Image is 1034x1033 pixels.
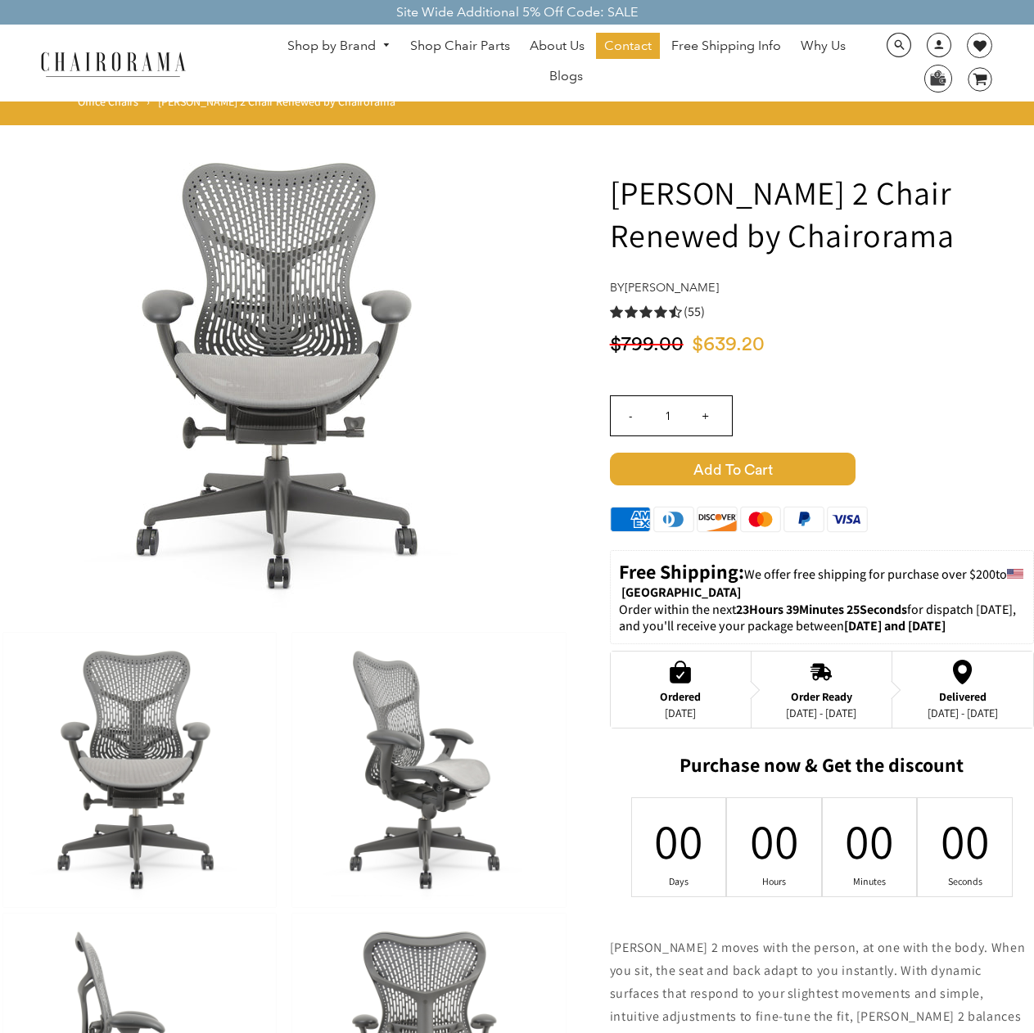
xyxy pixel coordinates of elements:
[610,303,1034,320] a: 4.5 rating (55 votes)
[792,33,854,59] a: Why Us
[402,33,518,59] a: Shop Chair Parts
[610,171,1034,256] h1: [PERSON_NAME] 2 Chair Renewed by Chairorama
[621,584,741,601] strong: [GEOGRAPHIC_DATA]
[660,706,701,719] div: [DATE]
[801,38,846,55] span: Why Us
[669,875,689,888] div: Days
[619,559,1025,602] p: to
[596,33,660,59] a: Contact
[736,601,907,618] span: 23Hours 39Minutes 25Seconds
[764,809,784,873] div: 00
[844,617,946,634] strong: [DATE] and [DATE]
[31,49,195,78] img: chairorama
[928,706,998,719] div: [DATE] - [DATE]
[38,130,530,621] img: Herman Miller Mirra 2 Chair Renewed by Chairorama - chairorama
[744,566,996,583] span: We offer free shipping for purchase over $200
[860,809,880,873] div: 00
[610,281,1034,295] h4: by
[549,68,583,85] span: Blogs
[410,38,510,55] span: Shop Chair Parts
[611,396,650,435] input: -
[610,453,856,485] span: Add to Cart
[860,875,880,888] div: Minutes
[625,280,719,295] a: [PERSON_NAME]
[610,335,684,354] span: $799.00
[955,809,975,873] div: 00
[619,602,1025,636] p: Order within the next for dispatch [DATE], and you'll receive your package between
[619,558,744,584] strong: Free Shipping:
[541,63,591,89] a: Blogs
[78,94,401,117] nav: breadcrumbs
[786,690,856,703] div: Order Ready
[660,690,701,703] div: Ordered
[955,875,975,888] div: Seconds
[786,706,856,719] div: [DATE] - [DATE]
[530,38,585,55] span: About Us
[669,809,689,873] div: 00
[692,335,765,354] span: $639.20
[522,33,593,59] a: About Us
[671,38,781,55] span: Free Shipping Info
[925,65,950,90] img: WhatsApp_Image_2024-07-12_at_16.23.01.webp
[928,690,998,703] div: Delivered
[663,33,789,59] a: Free Shipping Info
[279,34,399,59] a: Shop by Brand
[264,33,869,93] nav: DesktopNavigation
[684,304,705,321] span: (55)
[3,633,276,906] img: Herman Miller Mirra 2 Chair Renewed by Chairorama - chairorama
[610,453,1034,485] button: Add to Cart
[292,633,565,906] img: Herman Miller Mirra 2 Chair Renewed by Chairorama - chairorama
[610,753,1034,785] h2: Purchase now & Get the discount
[764,875,784,888] div: Hours
[604,38,652,55] span: Contact
[686,396,725,435] input: +
[38,366,530,383] a: Herman Miller Mirra 2 Chair Renewed by Chairorama - chairorama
